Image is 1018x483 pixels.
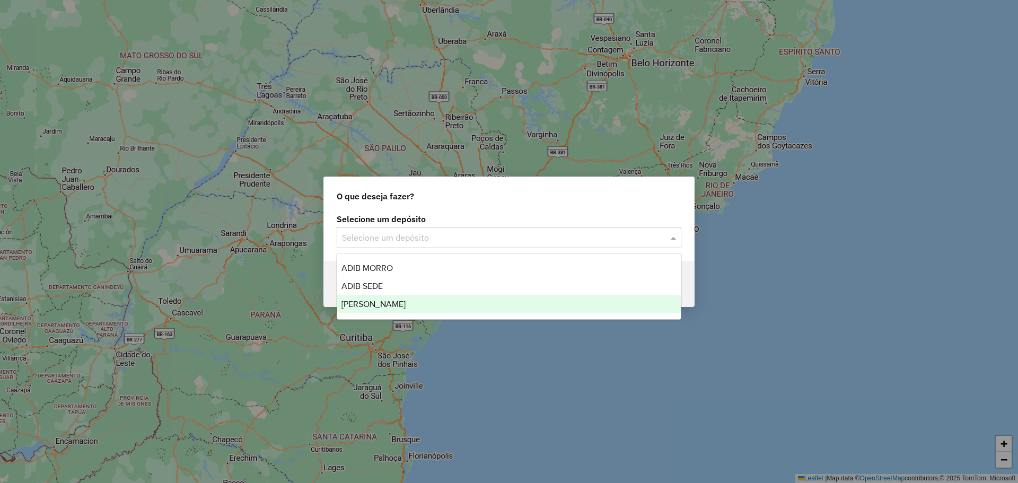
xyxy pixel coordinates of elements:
span: ADIB MORRO [341,264,393,273]
span: ADIB SEDE [341,282,383,291]
label: Selecione um depósito [337,213,681,225]
span: [PERSON_NAME] [341,300,406,309]
ng-dropdown-panel: Options list [337,253,681,320]
span: O que deseja fazer? [337,190,414,203]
